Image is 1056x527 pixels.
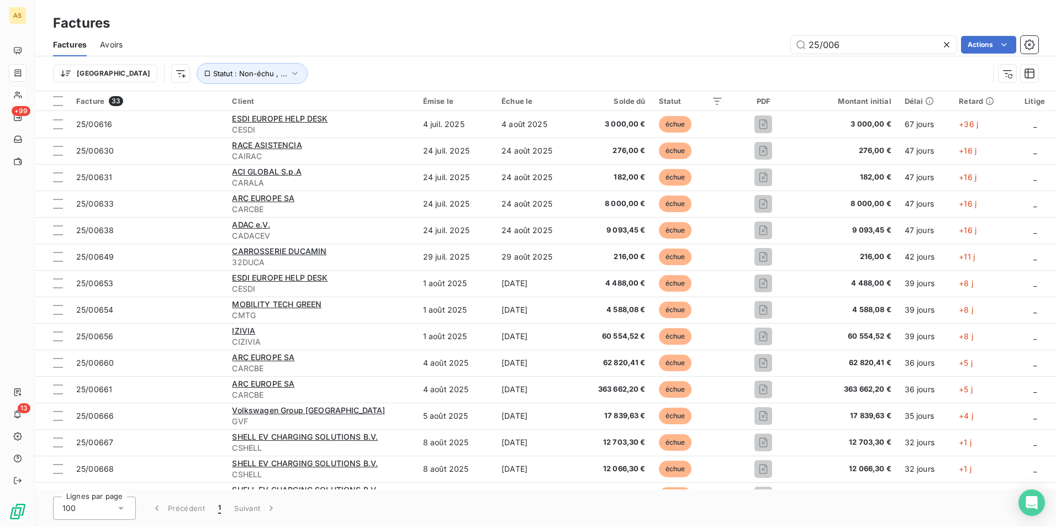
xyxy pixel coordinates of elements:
span: 25/00638 [76,225,114,235]
span: 25/00666 [76,411,114,420]
span: 60 554,52 € [582,331,645,342]
span: MOBILITY TECH GREEN [232,299,321,309]
td: [DATE] [495,270,575,297]
span: GVF [232,416,409,427]
span: ACI GLOBAL S.p.A [232,167,301,176]
div: AS [9,7,27,24]
span: 4 488,00 € [582,278,645,289]
span: CMTG [232,310,409,321]
span: CARCBE [232,363,409,374]
span: 25/00631 [76,172,112,182]
span: CESDI [232,124,409,135]
span: échue [659,434,692,451]
span: +5 j [959,384,973,394]
div: Émise le [423,97,488,106]
button: Statut : Non-échu , ... [197,63,308,84]
span: 25/00649 [76,252,114,261]
td: 5 août 2025 [416,403,495,429]
td: 24 juil. 2025 [416,191,495,217]
span: échue [659,222,692,239]
button: Précédent [145,497,212,520]
span: 3 000,00 € [804,119,891,130]
td: 24 juil. 2025 [416,138,495,164]
td: 32 jours [898,482,953,509]
span: +36 j [959,119,978,129]
div: Retard [959,97,1007,106]
span: échue [659,169,692,186]
span: _ [1033,172,1037,182]
td: 24 août 2025 [495,217,575,244]
td: 47 jours [898,138,953,164]
td: 29 juil. 2025 [416,244,495,270]
span: échue [659,116,692,133]
td: 36 jours [898,376,953,403]
td: 4 août 2025 [495,111,575,138]
td: 32 jours [898,456,953,482]
td: 47 jours [898,164,953,191]
span: ARC EUROPE SA [232,352,294,362]
span: 12 066,30 € [582,463,645,475]
span: échue [659,143,692,159]
span: _ [1033,464,1037,473]
span: _ [1033,305,1037,314]
td: 36 jours [898,350,953,376]
span: 4 588,08 € [582,304,645,315]
td: 1 août 2025 [416,323,495,350]
td: 32 jours [898,429,953,456]
span: échue [659,487,692,504]
span: échue [659,249,692,265]
span: 25/00661 [76,384,112,394]
span: 60 554,52 € [804,331,891,342]
div: Échue le [501,97,569,106]
td: 24 août 2025 [495,191,575,217]
div: Montant initial [804,97,891,106]
span: +5 j [959,358,973,367]
span: échue [659,328,692,345]
button: 1 [212,497,228,520]
span: 25/00660 [76,358,114,367]
div: PDF [736,97,791,106]
span: 1 [218,503,221,514]
div: Client [232,97,409,106]
span: +1 j [959,438,971,447]
span: _ [1033,358,1037,367]
span: CARALA [232,177,409,188]
span: +8 j [959,305,973,314]
span: IZIVIA [232,326,255,335]
span: 62 820,41 € [804,357,891,368]
span: échue [659,275,692,292]
span: échue [659,381,692,398]
td: 8 août 2025 [416,456,495,482]
td: 8 août 2025 [416,429,495,456]
td: 24 juil. 2025 [416,164,495,191]
span: 62 820,41 € [582,357,645,368]
span: Factures [53,39,87,50]
span: CARROSSERIE DUCAMIN [232,246,326,256]
span: SHELL EV CHARGING SOLUTIONS B.V. [232,432,378,441]
span: CARCBE [232,204,409,215]
span: 17 839,63 € [804,410,891,421]
span: 25/00667 [76,438,113,447]
h3: Factures [53,13,110,33]
span: ADAC e.V. [232,220,270,229]
span: 12 703,30 € [804,437,891,448]
button: Suivant [228,497,283,520]
span: CIZIVIA [232,336,409,347]
span: CARCBE [232,389,409,400]
span: RACE ASISTENCIA [232,140,302,150]
span: _ [1033,411,1037,420]
td: 8 août 2025 [416,482,495,509]
span: Facture [76,97,104,106]
span: +8 j [959,278,973,288]
span: +8 j [959,331,973,341]
span: 32DUCA [232,257,409,268]
span: 9 093,45 € [804,225,891,236]
td: 1 août 2025 [416,297,495,323]
span: 276,00 € [804,145,891,156]
span: 33 [109,96,123,106]
span: 8 000,00 € [804,198,891,209]
span: 182,00 € [804,172,891,183]
td: 39 jours [898,270,953,297]
span: 4 588,08 € [804,304,891,315]
span: échue [659,302,692,318]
